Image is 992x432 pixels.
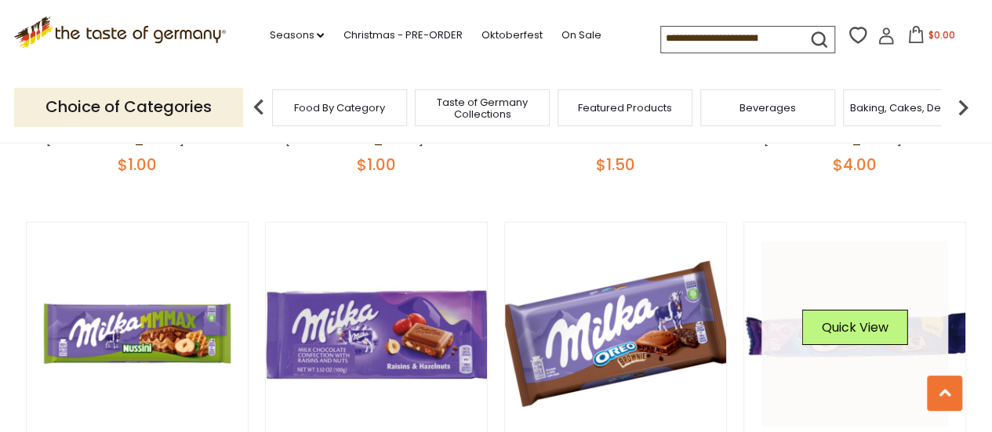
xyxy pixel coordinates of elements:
a: Oktoberfest [481,27,542,44]
span: $4.00 [833,154,877,176]
a: Taste of Germany Collections [420,96,545,120]
a: Food By Category [294,102,385,114]
a: Christmas - PRE-ORDER [343,27,462,44]
span: $0.00 [928,28,954,42]
a: Featured Products [578,102,672,114]
img: previous arrow [243,92,274,123]
a: Baking, Cakes, Desserts [850,102,972,114]
span: $1.50 [596,154,635,176]
img: next arrow [947,92,979,123]
a: Beverages [739,102,796,114]
a: Seasons [269,27,324,44]
a: On Sale [561,27,601,44]
button: Quick View [802,310,908,345]
span: $1.00 [357,154,396,176]
button: $0.00 [898,26,965,49]
span: $1.00 [118,154,157,176]
p: Choice of Categories [14,88,243,126]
